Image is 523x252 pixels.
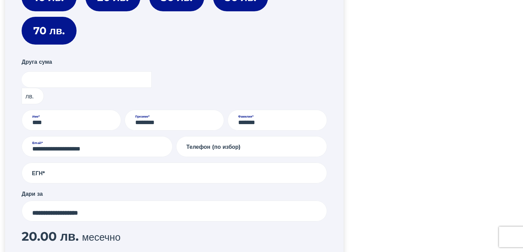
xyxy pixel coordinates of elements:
[22,17,77,45] label: 70 лв.
[22,229,57,244] span: 20.00
[82,231,120,243] span: месечно
[22,58,52,67] label: Друга сума
[22,190,43,198] label: Дари за
[60,229,79,244] span: лв.
[22,88,44,104] span: лв.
